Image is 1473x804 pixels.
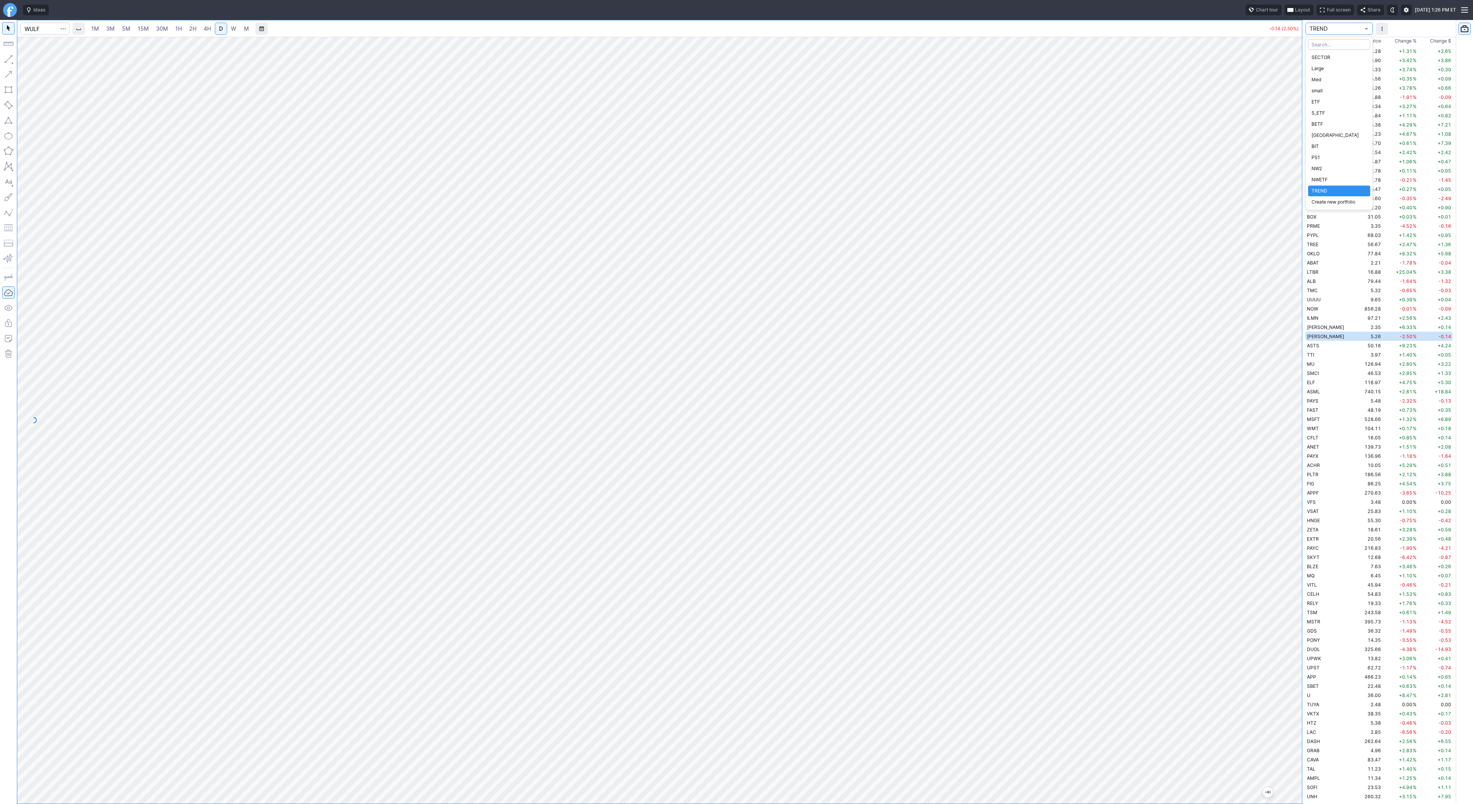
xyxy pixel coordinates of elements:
span: S_ETF [1312,109,1367,117]
span: NWETF [1312,176,1367,184]
span: BIT [1312,143,1367,150]
span: [GEOGRAPHIC_DATA] [1312,132,1367,139]
span: BETF [1312,120,1367,128]
span: small [1312,87,1367,95]
span: TREND [1312,187,1367,195]
span: PS1 [1312,154,1367,161]
span: ETF [1312,98,1367,106]
span: Med [1312,76,1367,84]
span: Large [1312,65,1367,72]
span: Create new portfolio [1312,198,1367,206]
input: Search… [1308,39,1370,50]
span: SECTOR [1312,54,1367,61]
span: NW2 [1312,165,1367,173]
